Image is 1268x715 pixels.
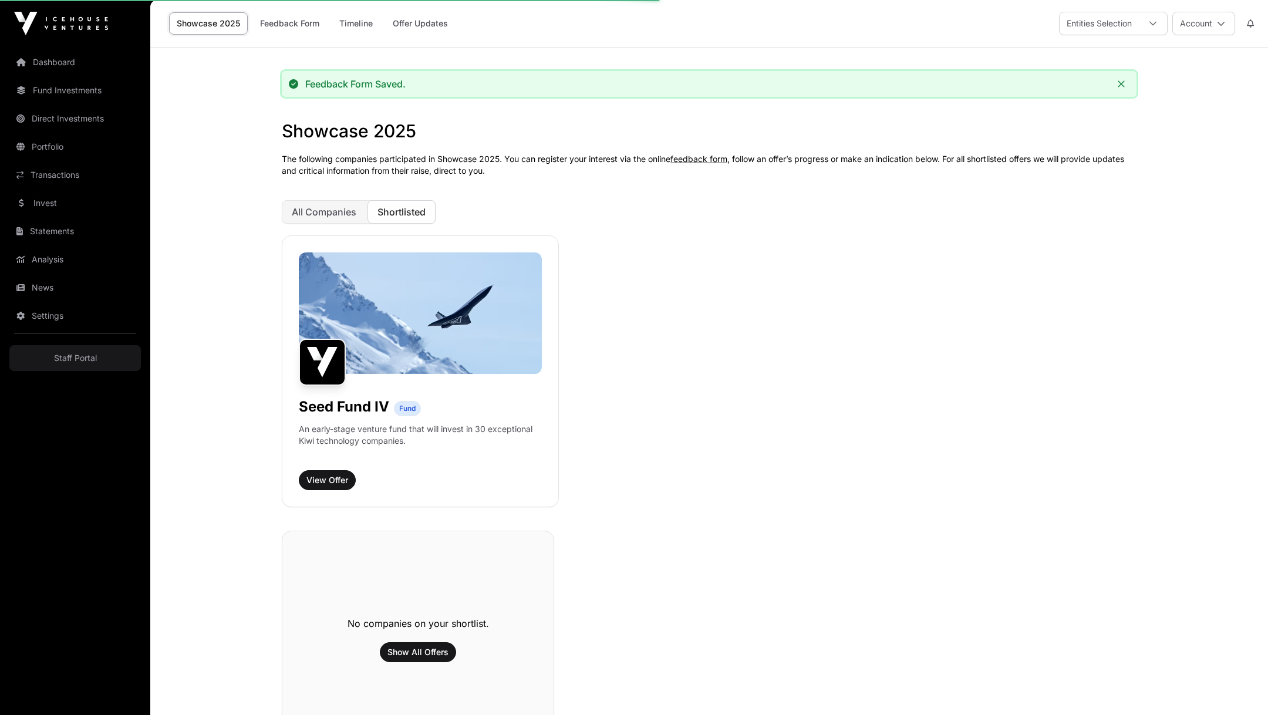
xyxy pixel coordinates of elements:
[14,12,108,35] img: Icehouse Ventures Logo
[399,404,416,413] span: Fund
[306,474,348,486] span: View Offer
[299,423,542,447] p: An early-stage venture fund that will invest in 30 exceptional Kiwi technology companies.
[282,120,1137,141] h1: Showcase 2025
[169,12,248,35] a: Showcase 2025
[385,12,456,35] a: Offer Updates
[367,200,436,224] button: Shortlisted
[299,397,389,416] h1: Seed Fund IV
[9,275,141,301] a: News
[348,616,489,630] h2: No companies on your shortlist.
[1172,12,1235,35] button: Account
[9,303,141,329] a: Settings
[9,49,141,75] a: Dashboard
[387,646,448,658] span: Show All Offers
[292,206,356,218] span: All Companies
[252,12,327,35] a: Feedback Form
[1060,12,1139,35] div: Entities Selection
[9,190,141,216] a: Invest
[377,206,426,218] span: Shortlisted
[1113,76,1129,92] button: Close
[9,77,141,103] a: Fund Investments
[299,339,346,386] img: Seed Fund IV
[332,12,380,35] a: Timeline
[9,247,141,272] a: Analysis
[305,78,406,90] div: Feedback Form Saved.
[9,106,141,131] a: Direct Investments
[9,134,141,160] a: Portfolio
[282,153,1137,177] p: The following companies participated in Showcase 2025. You can register your interest via the onl...
[9,345,141,371] a: Staff Portal
[1209,659,1268,715] iframe: Chat Widget
[282,200,366,224] button: All Companies
[299,252,542,374] img: image-1600x800-%2810%29.jpg
[670,154,727,164] a: feedback form
[380,642,456,662] button: Show All Offers
[9,218,141,244] a: Statements
[9,162,141,188] a: Transactions
[299,470,356,490] button: View Offer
